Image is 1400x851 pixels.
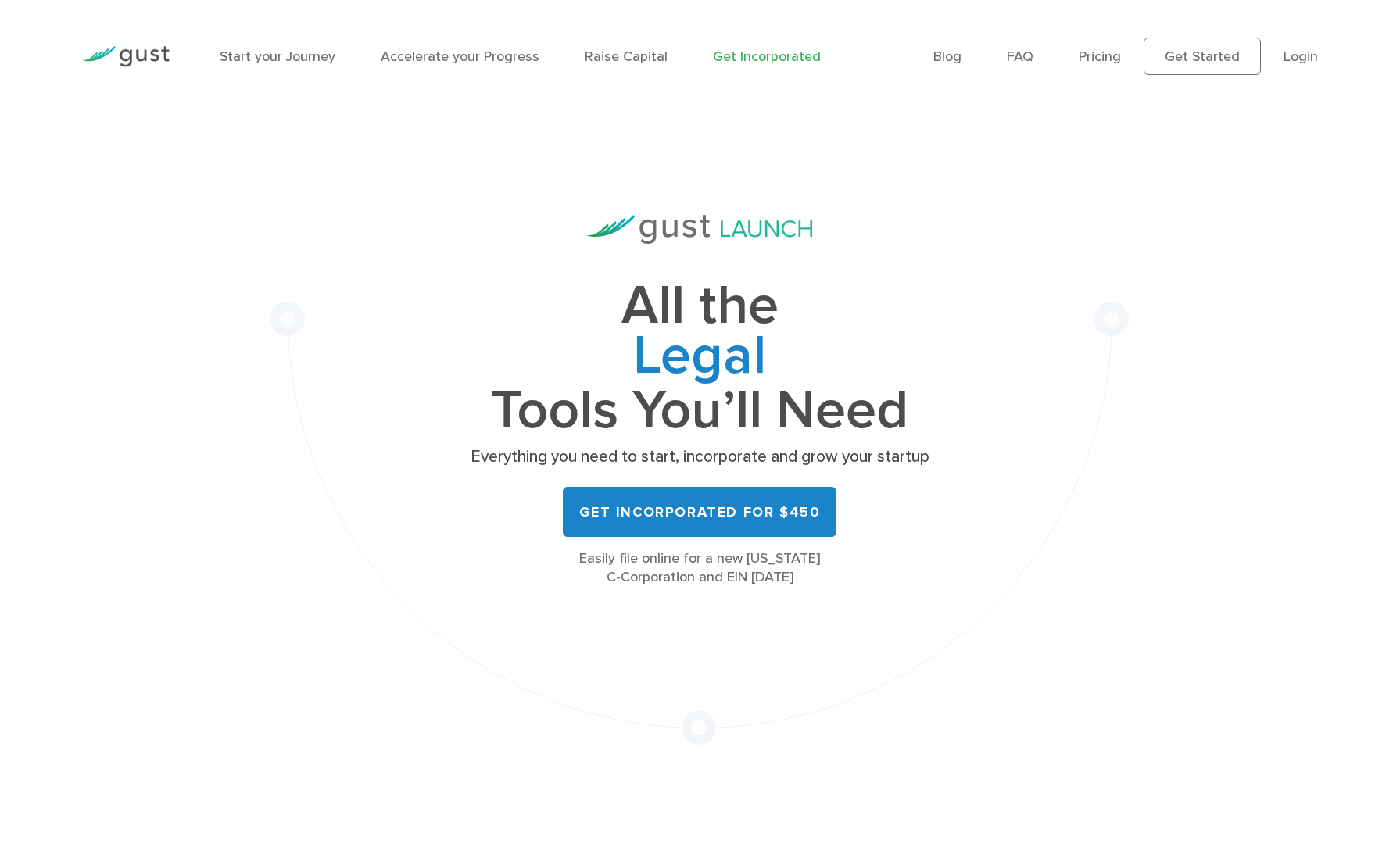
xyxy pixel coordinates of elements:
[465,331,934,386] span: Legal
[1144,38,1261,75] a: Get Started
[465,549,934,587] div: Easily file online for a new [US_STATE] C-Corporation and EIN [DATE]
[713,48,821,65] a: Get Incorporated
[587,215,812,244] img: Gust Launch Logo
[465,281,934,435] h1: All the Tools You’ll Need
[563,487,836,537] a: Get Incorporated for $450
[220,48,335,65] a: Start your Journey
[465,446,934,468] p: Everything you need to start, incorporate and grow your startup
[1284,48,1318,65] a: Login
[1007,48,1033,65] a: FAQ
[585,48,668,65] a: Raise Capital
[82,46,170,67] img: Gust Logo
[1079,48,1121,65] a: Pricing
[381,48,539,65] a: Accelerate your Progress
[933,48,961,65] a: Blog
